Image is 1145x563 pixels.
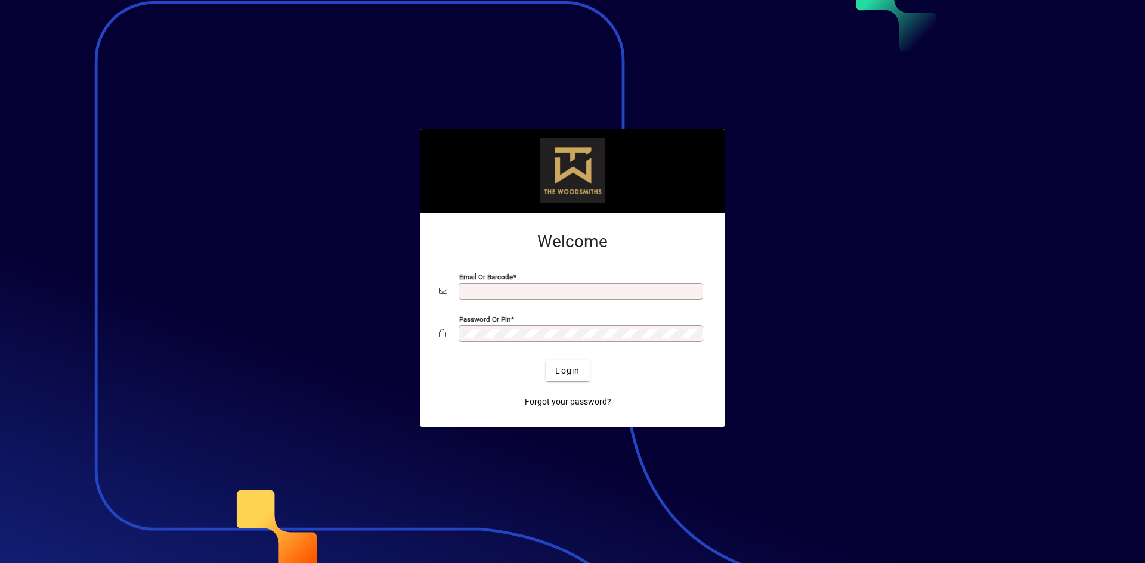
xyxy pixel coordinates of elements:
a: Forgot your password? [520,391,616,412]
h2: Welcome [439,232,706,252]
mat-label: Email or Barcode [459,273,513,281]
span: Forgot your password? [525,396,611,408]
span: Login [555,365,580,377]
mat-label: Password or Pin [459,315,510,324]
button: Login [546,360,589,381]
